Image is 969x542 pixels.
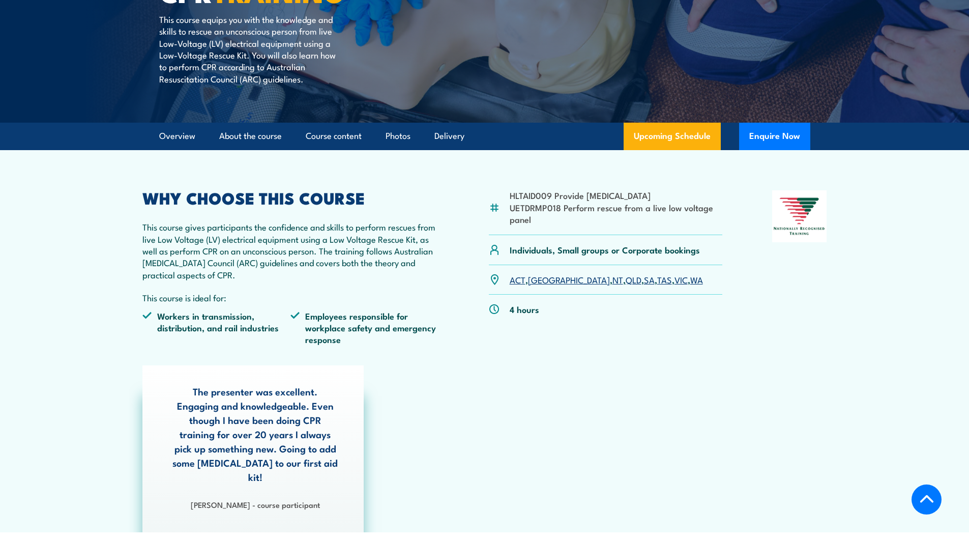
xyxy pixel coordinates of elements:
[690,273,703,286] a: WA
[219,123,282,150] a: About the course
[172,384,338,484] p: The presenter was excellent. Engaging and knowledgeable. Even though I have been doing CPR traini...
[434,123,464,150] a: Delivery
[159,13,345,84] p: This course equips you with the knowledge and skills to rescue an unconscious person from live Lo...
[510,273,525,286] a: ACT
[191,499,320,510] strong: [PERSON_NAME] - course participant
[142,221,439,280] p: This course gives participants the confidence and skills to perform rescues from live Low Voltage...
[306,123,362,150] a: Course content
[674,273,688,286] a: VIC
[657,273,672,286] a: TAS
[528,273,610,286] a: [GEOGRAPHIC_DATA]
[510,303,539,315] p: 4 hours
[510,244,700,255] p: Individuals, Small groups or Corporate bookings
[142,292,439,303] p: This course is ideal for:
[626,273,641,286] a: QLD
[142,310,291,346] li: Workers in transmission, distribution, and rail industries
[644,273,655,286] a: SA
[386,123,410,150] a: Photos
[290,310,439,346] li: Employees responsible for workplace safety and emergency response
[772,190,827,242] img: Nationally Recognised Training logo.
[510,274,703,286] p: , , , , , , ,
[624,123,721,150] a: Upcoming Schedule
[510,202,723,225] li: UETDRMP018 Perform rescue from a live low voltage panel
[510,189,723,201] li: HLTAID009 Provide [MEDICAL_DATA]
[159,123,195,150] a: Overview
[612,273,623,286] a: NT
[142,190,439,205] h2: WHY CHOOSE THIS COURSE
[739,123,810,150] button: Enquire Now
